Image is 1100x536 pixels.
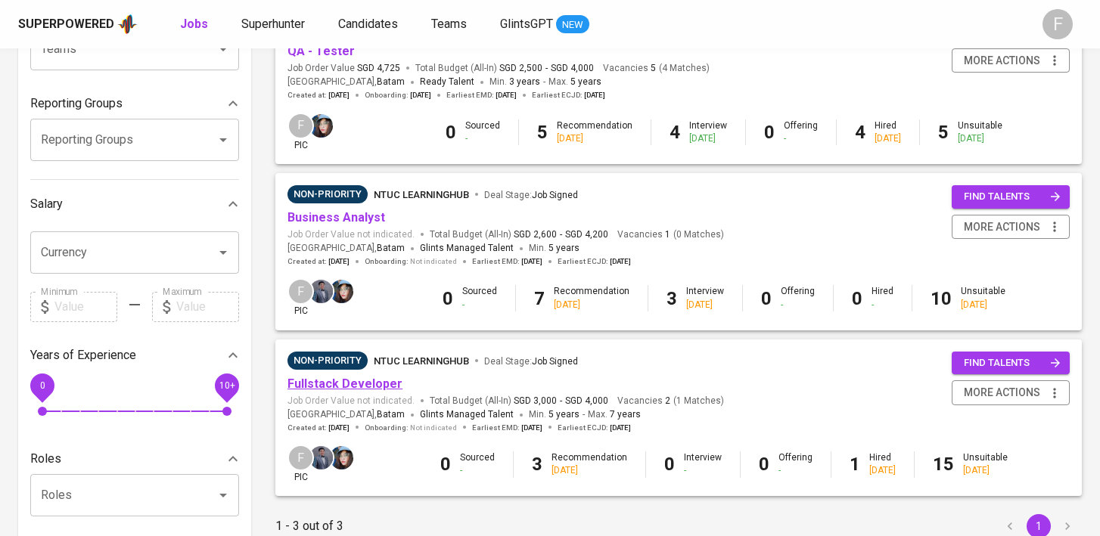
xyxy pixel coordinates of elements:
[410,423,457,433] span: Not indicated
[552,464,627,477] div: [DATE]
[330,446,353,469] img: diazagista@glints.com
[39,380,45,390] span: 0
[180,17,208,31] b: Jobs
[521,423,542,433] span: [DATE]
[484,190,578,200] span: Deal Stage :
[964,355,1061,372] span: find talents
[684,451,722,477] div: Interview
[514,395,557,407] span: SGD 3,000
[855,122,865,143] b: 4
[952,352,1070,375] button: find talents
[54,292,117,322] input: Value
[365,423,457,433] span: Onboarding :
[489,76,540,87] span: Min.
[465,119,500,145] div: Sourced
[532,90,605,101] span: Earliest ECJD :
[30,189,239,219] div: Salary
[30,340,239,370] div: Years of Experience
[514,228,557,241] span: SGD 2,600
[958,132,1002,145] div: [DATE]
[617,395,724,407] span: Vacancies ( 1 Matches )
[287,407,405,423] span: [GEOGRAPHIC_DATA] ,
[689,119,727,145] div: Interview
[610,423,631,433] span: [DATE]
[529,243,580,253] span: Min.
[529,409,580,420] span: Min.
[964,51,1040,70] span: more actions
[958,119,1002,145] div: Unsuitable
[500,15,589,34] a: GlintsGPT NEW
[532,190,578,200] span: Job Signed
[509,76,540,87] span: 3 years
[377,75,405,90] span: Batam
[241,17,305,31] span: Superhunter
[430,228,608,241] span: Total Budget (All-In)
[462,299,497,311] div: -
[556,17,589,33] span: NEW
[963,464,1008,477] div: [DATE]
[558,256,631,267] span: Earliest ECJD :
[241,15,308,34] a: Superhunter
[952,185,1070,209] button: find talents
[287,278,314,305] div: F
[30,346,136,364] p: Years of Experience
[420,409,514,420] span: Glints Managed Talent
[287,353,368,368] span: Non-Priority
[460,464,495,477] div: -
[557,119,632,145] div: Recommendation
[287,241,405,256] span: [GEOGRAPHIC_DATA] ,
[603,62,710,75] span: Vacancies ( 4 Matches )
[309,280,333,303] img: jhon@glints.com
[875,119,901,145] div: Hired
[552,451,627,477] div: Recommendation
[309,446,333,469] img: jhon@glints.com
[963,451,1008,477] div: Unsuitable
[952,380,1070,405] button: more actions
[472,423,542,433] span: Earliest EMD :
[431,15,470,34] a: Teams
[415,62,594,75] span: Total Budget (All-In)
[952,215,1070,240] button: more actions
[938,122,949,143] b: 5
[287,185,368,203] div: Pending Client’s Feedback
[287,75,405,90] span: [GEOGRAPHIC_DATA] ,
[338,15,401,34] a: Candidates
[554,299,629,311] div: [DATE]
[309,114,333,138] img: diazagista@glints.com
[759,454,769,475] b: 0
[213,485,234,506] button: Open
[565,395,608,407] span: SGD 4,000
[565,228,608,241] span: SGD 4,200
[275,517,343,535] p: 1 - 3 out of 3
[964,188,1061,206] span: find talents
[30,195,63,213] p: Salary
[532,454,542,475] b: 3
[443,288,453,309] b: 0
[499,62,542,75] span: SGD 2,500
[219,380,235,390] span: 10+
[287,376,402,391] a: Fullstack Developer
[328,423,350,433] span: [DATE]
[548,76,601,87] span: Max.
[287,423,350,433] span: Created at :
[850,454,860,475] b: 1
[446,90,517,101] span: Earliest EMD :
[663,228,670,241] span: 1
[964,218,1040,237] span: more actions
[287,445,314,484] div: pic
[287,187,368,202] span: Non-Priority
[560,228,562,241] span: -
[872,299,893,311] div: -
[328,256,350,267] span: [DATE]
[30,88,239,119] div: Reporting Groups
[213,129,234,150] button: Open
[781,285,815,311] div: Offering
[537,122,548,143] b: 5
[875,132,901,145] div: [DATE]
[764,122,775,143] b: 0
[584,90,605,101] span: [DATE]
[18,13,138,36] a: Superpoweredapp logo
[472,256,542,267] span: Earliest EMD :
[551,62,594,75] span: SGD 4,000
[287,210,385,225] a: Business Analyst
